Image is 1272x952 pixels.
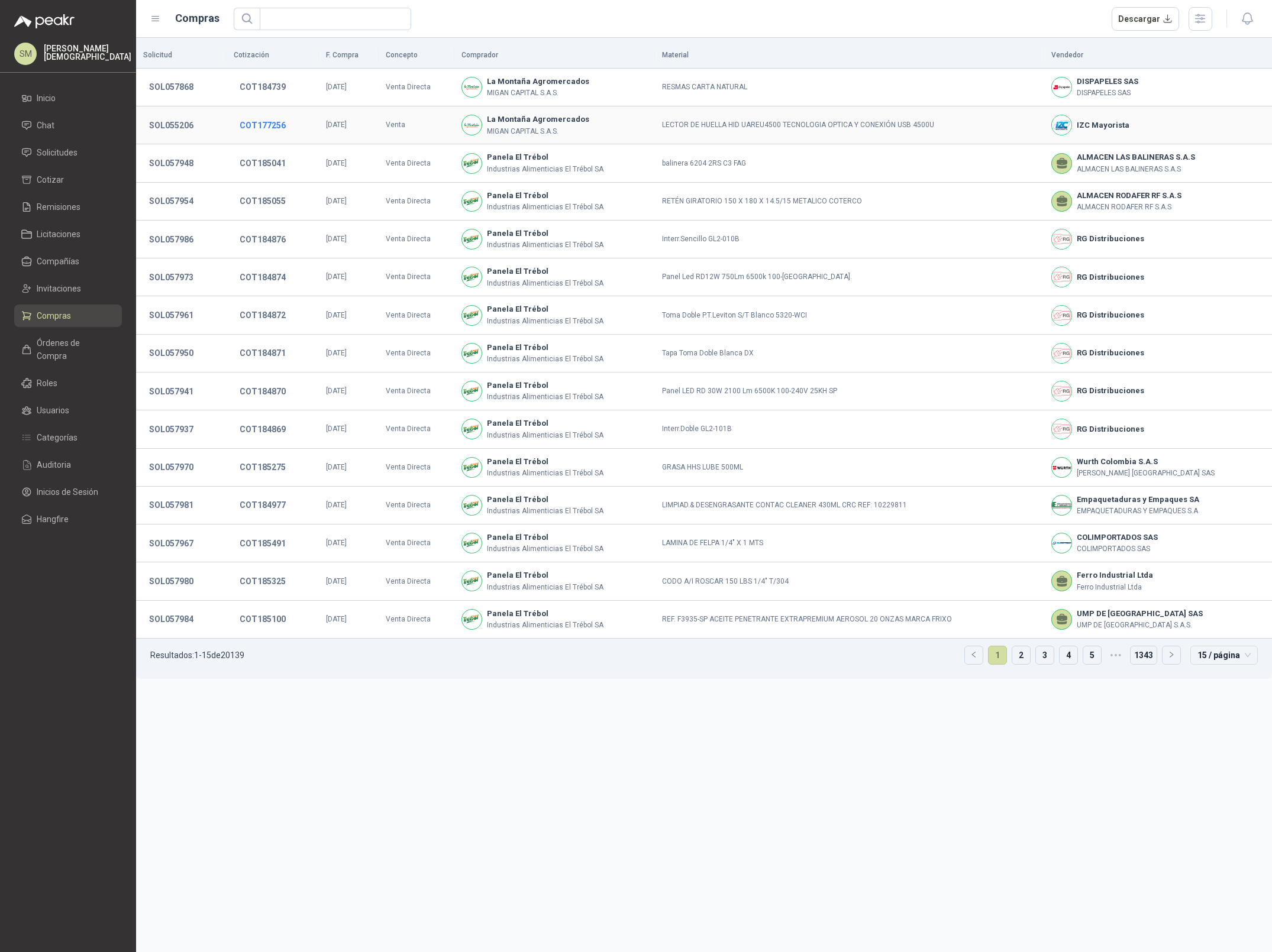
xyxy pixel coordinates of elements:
p: ALMACEN LAS BALINERAS S.A.S [1077,164,1195,175]
span: Inicio [37,92,56,105]
img: Company Logo [462,419,482,439]
img: Company Logo [462,533,482,553]
th: Cotización [227,43,319,69]
span: Invitaciones [37,282,81,295]
b: RG Distribuciones [1077,233,1144,245]
img: Logo peakr [14,14,75,28]
button: SOL057950 [143,342,199,364]
b: Panela El Trébol [487,342,603,354]
button: COT184872 [234,305,292,326]
b: DISPAPELES SAS [1077,76,1138,88]
td: Venta Directa [379,524,454,562]
button: SOL055206 [143,115,199,136]
span: [DATE] [326,83,347,91]
button: SOL057954 [143,190,199,212]
img: Company Logo [1052,344,1071,363]
button: COT184874 [234,267,292,288]
a: Inicio [14,87,122,109]
a: Auditoria [14,454,122,476]
b: Panela El Trébol [487,380,603,391]
b: Panela El Trébol [487,608,603,620]
p: COLIMPORTADOS SAS [1077,543,1158,555]
span: [DATE] [326,387,347,395]
span: Compras [37,309,71,322]
td: GRASA HHS LUBE 500ML [655,449,1045,487]
img: Company Logo [1052,115,1071,135]
img: Company Logo [462,154,482,173]
a: Categorías [14,426,122,449]
b: La Montaña Agromercados [487,114,589,125]
span: [DATE] [326,121,347,129]
a: Inicios de Sesión [14,481,122,503]
span: Hangfire [37,513,69,526]
td: LIMPIAD.& DESENGRASANTE CONTAC CLEANER 430ML CRC REF: 10229811 [655,487,1045,524]
td: Venta Directa [379,449,454,487]
img: Company Logo [462,115,482,135]
td: CODO A/I ROSCAR 150 LBS 1/4" T/304 [655,562,1045,600]
p: Industrias Alimenticias El Trébol SA [487,543,603,555]
td: Venta Directa [379,373,454,410]
button: COT184870 [234,381,292,402]
a: Solicitudes [14,141,122,164]
p: Industrias Alimenticias El Trébol SA [487,391,603,403]
button: COT177256 [234,115,292,136]
button: COT185325 [234,571,292,592]
button: COT184977 [234,494,292,516]
span: Chat [37,119,54,132]
button: COT185055 [234,190,292,212]
button: right [1163,646,1180,664]
span: [DATE] [326,311,347,319]
b: Panela El Trébol [487,151,603,163]
p: MIGAN CAPITAL S.A.S. [487,88,589,99]
button: left [965,646,983,664]
span: Usuarios [37,404,69,417]
span: right [1168,651,1175,658]
li: 1343 [1130,646,1157,665]
span: Remisiones [37,200,80,213]
a: Compras [14,305,122,327]
button: SOL057984 [143,608,199,630]
td: Panel LED RD 30W 2100 Lm 6500K 100-240V 25KH SP [655,373,1045,410]
span: Compañías [37,255,79,268]
button: COT184871 [234,342,292,364]
span: [DATE] [326,425,347,433]
th: Solicitud [136,43,227,69]
p: EMPAQUETADURAS Y EMPAQUES S.A [1077,506,1199,517]
b: Panela El Trébol [487,228,603,239]
button: SOL057981 [143,494,199,516]
td: LAMINA DE FELPA 1/4" X 1 MTS [655,524,1045,562]
span: Cotizar [37,173,64,186]
b: RG Distribuciones [1077,271,1144,283]
th: F. Compra [319,43,379,69]
b: RG Distribuciones [1077,309,1144,321]
button: COT185100 [234,608,292,630]
li: Página siguiente [1162,646,1181,665]
h1: Compras [175,10,219,27]
b: RG Distribuciones [1077,423,1144,435]
img: Company Logo [462,344,482,363]
b: Wurth Colombia S.A.S [1077,456,1215,468]
span: [DATE] [326,159,347,167]
td: Venta Directa [379,258,454,296]
b: RG Distribuciones [1077,385,1144,397]
p: Industrias Alimenticias El Trébol SA [487,239,603,251]
li: 4 [1059,646,1078,665]
button: SOL057937 [143,419,199,440]
button: COT184739 [234,76,292,98]
img: Company Logo [1052,77,1071,97]
p: Industrias Alimenticias El Trébol SA [487,506,603,517]
a: Chat [14,114,122,137]
td: Venta [379,106,454,144]
td: Venta Directa [379,296,454,334]
span: [DATE] [326,197,347,205]
button: SOL057941 [143,381,199,402]
p: Resultados: 1 - 15 de 20139 [150,651,244,659]
img: Company Logo [1052,533,1071,553]
b: Empaquetaduras y Empaques SA [1077,494,1199,506]
a: Hangfire [14,508,122,530]
img: Company Logo [1052,419,1071,439]
b: Ferro Industrial Ltda [1077,569,1153,581]
p: UMP DE [GEOGRAPHIC_DATA] S.A.S. [1077,620,1203,631]
p: Industrias Alimenticias El Trébol SA [487,620,603,631]
td: Venta Directa [379,335,454,373]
